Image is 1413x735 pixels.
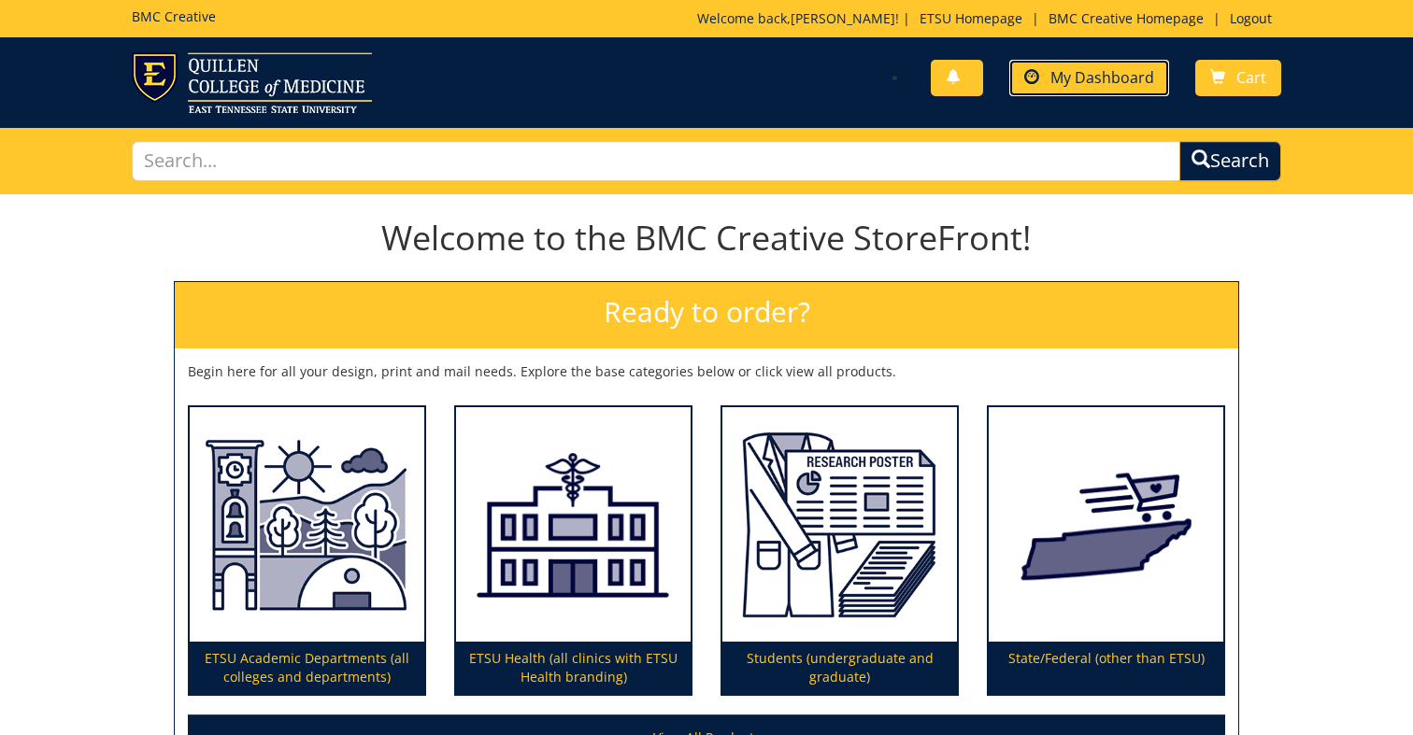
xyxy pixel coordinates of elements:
span: My Dashboard [1050,67,1154,88]
p: ETSU Academic Departments (all colleges and departments) [190,642,424,694]
a: ETSU Homepage [910,9,1032,27]
h5: BMC Creative [132,9,216,23]
img: ETSU Health (all clinics with ETSU Health branding) [456,407,691,643]
a: Students (undergraduate and graduate) [722,407,957,695]
p: Students (undergraduate and graduate) [722,642,957,694]
p: Welcome back, ! | | | [697,9,1281,28]
img: ETSU logo [132,52,372,113]
p: State/Federal (other than ETSU) [989,642,1223,694]
input: Search... [132,141,1180,181]
p: Begin here for all your design, print and mail needs. Explore the base categories below or click ... [188,362,1225,381]
a: ETSU Health (all clinics with ETSU Health branding) [456,407,691,695]
a: My Dashboard [1009,60,1169,96]
h2: Ready to order? [175,282,1238,348]
h1: Welcome to the BMC Creative StoreFront! [174,219,1239,257]
a: ETSU Academic Departments (all colleges and departments) [190,407,424,695]
img: Students (undergraduate and graduate) [722,407,957,643]
a: Logout [1220,9,1281,27]
p: ETSU Health (all clinics with ETSU Health branding) [456,642,691,694]
a: Cart [1195,60,1281,96]
button: Search [1179,141,1281,181]
img: State/Federal (other than ETSU) [989,407,1223,643]
a: BMC Creative Homepage [1039,9,1213,27]
a: [PERSON_NAME] [791,9,895,27]
a: State/Federal (other than ETSU) [989,407,1223,695]
img: ETSU Academic Departments (all colleges and departments) [190,407,424,643]
span: Cart [1236,67,1266,88]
